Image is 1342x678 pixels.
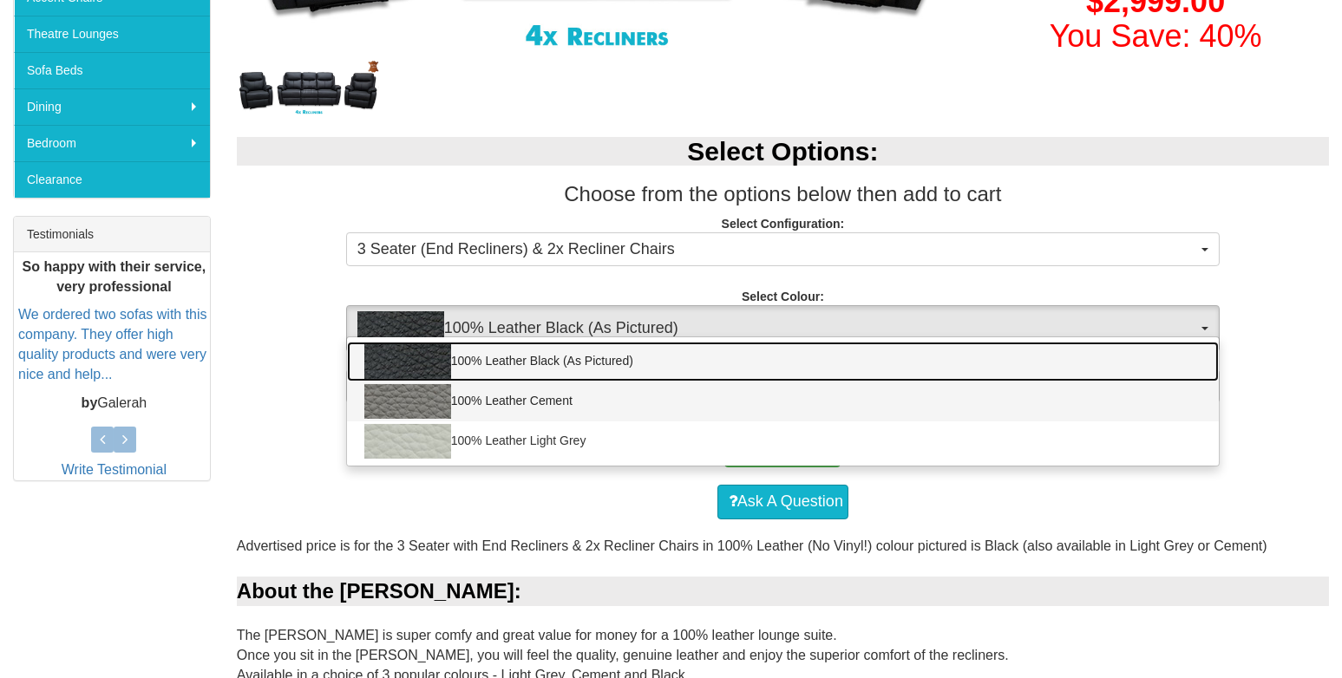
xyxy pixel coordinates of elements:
[346,305,1220,352] button: 100% Leather Black (As Pictured)100% Leather Black (As Pictured)
[346,232,1220,267] button: 3 Seater (End Recliners) & 2x Recliner Chairs
[717,485,848,519] a: Ask A Question
[237,577,1329,606] div: About the [PERSON_NAME]:
[14,161,210,198] a: Clearance
[357,311,444,346] img: 100% Leather Black (As Pictured)
[742,290,824,303] strong: Select Colour:
[347,421,1219,461] a: 100% Leather Light Grey
[687,137,878,166] b: Select Options:
[357,238,1197,261] span: 3 Seater (End Recliners) & 2x Recliner Chairs
[1050,18,1262,54] font: You Save: 40%
[82,395,98,410] b: by
[347,342,1219,381] a: 100% Leather Black (As Pictured)
[14,217,210,252] div: Testimonials
[364,424,451,459] img: 100% Leather Light Grey
[23,259,206,294] b: So happy with their service, very professional
[722,217,845,231] strong: Select Configuration:
[14,16,210,52] a: Theatre Lounges
[18,394,210,414] p: Galerah
[357,311,1197,346] span: 100% Leather Black (As Pictured)
[364,344,451,379] img: 100% Leather Black (As Pictured)
[62,462,167,477] a: Write Testimonial
[347,381,1219,421] a: 100% Leather Cement
[18,307,207,381] a: We ordered two sofas with this company. They offer high quality products and were very nice and h...
[364,384,451,419] img: 100% Leather Cement
[237,183,1329,205] h3: Choose from the options below then add to cart
[14,125,210,161] a: Bedroom
[14,52,210,88] a: Sofa Beds
[14,88,210,125] a: Dining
